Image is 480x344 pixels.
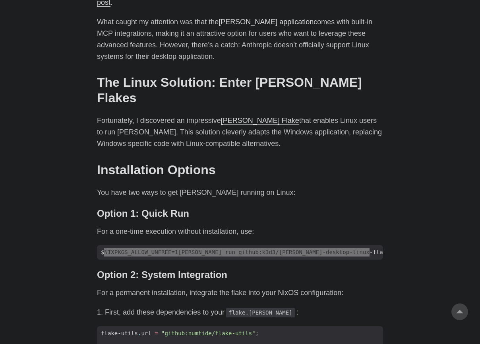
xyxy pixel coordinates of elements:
[97,269,383,281] h3: Option 2: System Integration
[101,330,138,336] span: flake-utils
[226,308,295,317] code: flake.[PERSON_NAME]
[104,249,171,255] span: NIXPKGS_ALLOW_UNFREE
[155,330,158,336] span: =
[97,208,383,220] h3: Option 1: Quick Run
[97,226,383,237] p: For a one-time execution without installation, use:
[141,330,151,336] span: url
[97,115,383,149] p: Fortunately, I discovered an impressive that enables Linux users to run [PERSON_NAME]. This solut...
[219,18,314,26] a: [PERSON_NAME] application
[97,287,383,299] p: For a permanent installation, integrate the flake into your NixOS configuration:
[97,248,424,257] span: $ [PERSON_NAME] run github:k3d3/[PERSON_NAME]-desktop-linux-flake --impure
[97,187,383,198] p: You have two ways to get [PERSON_NAME] running on Linux:
[451,303,468,320] a: go to top
[171,249,174,255] span: =
[97,75,383,105] h2: The Linux Solution: Enter [PERSON_NAME] Flakes
[175,249,178,255] span: 1
[255,330,259,336] span: ;
[97,162,383,177] h2: Installation Options
[161,330,255,336] span: "github:numtide/flake-utils"
[97,16,383,62] p: What caught my attention was that the comes with built-in MCP integrations, making it an attracti...
[221,117,299,124] a: [PERSON_NAME] Flake
[138,330,141,336] span: .
[105,307,383,318] li: First, add these dependencies to your :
